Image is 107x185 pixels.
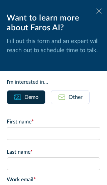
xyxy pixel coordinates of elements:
[24,93,38,101] div: Demo
[69,93,83,101] div: Other
[7,78,100,86] div: I'm interested in...
[7,118,100,126] label: First name
[7,13,100,33] div: Want to learn more about Faros AI?
[7,37,100,55] p: Fill out this form and an expert will reach out to schedule time to talk.
[7,176,100,184] label: Work email
[7,148,100,156] label: Last name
